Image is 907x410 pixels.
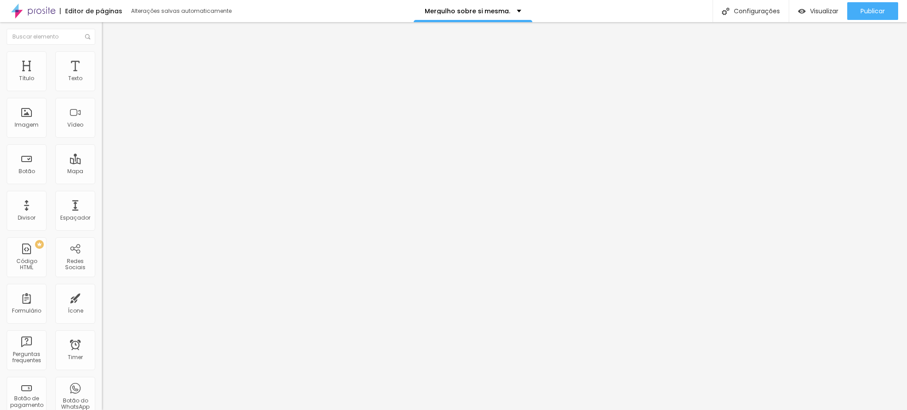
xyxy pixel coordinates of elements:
[102,22,907,410] iframe: Editor
[810,8,838,15] span: Visualizar
[789,2,847,20] button: Visualizar
[18,215,35,221] div: Divisor
[7,29,95,45] input: Buscar elemento
[67,122,83,128] div: Vídeo
[798,8,806,15] img: view-1.svg
[68,354,83,360] div: Timer
[67,168,83,174] div: Mapa
[60,215,90,221] div: Espaçador
[847,2,898,20] button: Publicar
[19,168,35,174] div: Botão
[68,75,82,81] div: Texto
[9,395,44,408] div: Botão de pagamento
[12,308,41,314] div: Formulário
[15,122,39,128] div: Imagem
[9,258,44,271] div: Código HTML
[425,8,510,14] p: Mergulho sobre si mesma.
[131,8,233,14] div: Alterações salvas automaticamente
[60,8,122,14] div: Editor de páginas
[19,75,34,81] div: Título
[85,34,90,39] img: Icone
[68,308,83,314] div: Ícone
[58,258,93,271] div: Redes Sociais
[9,351,44,364] div: Perguntas frequentes
[722,8,729,15] img: Icone
[860,8,885,15] span: Publicar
